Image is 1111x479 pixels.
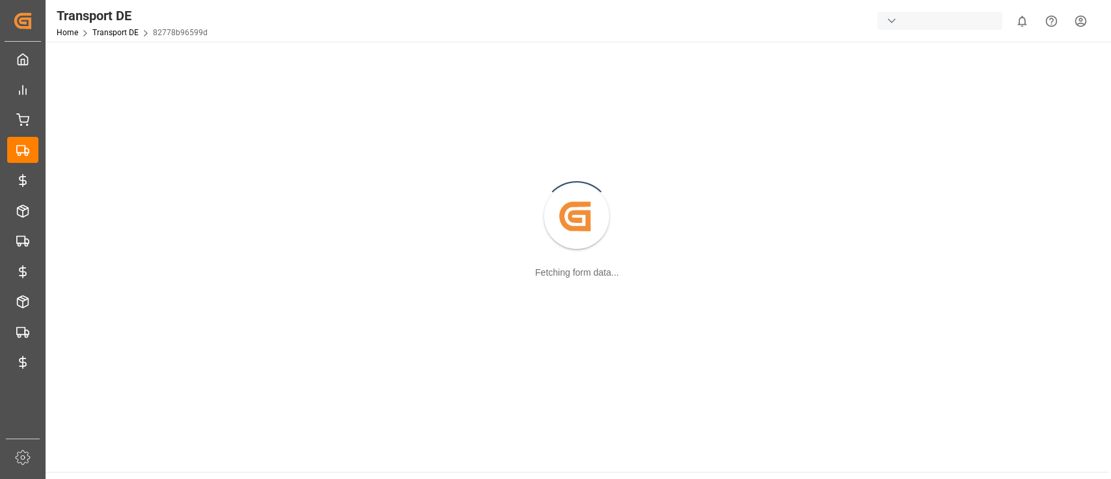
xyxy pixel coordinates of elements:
[535,266,618,280] div: Fetching form data...
[1008,7,1037,36] button: show 0 new notifications
[1037,7,1066,36] button: Help Center
[57,28,78,37] a: Home
[92,28,139,37] a: Transport DE
[57,6,208,25] div: Transport DE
